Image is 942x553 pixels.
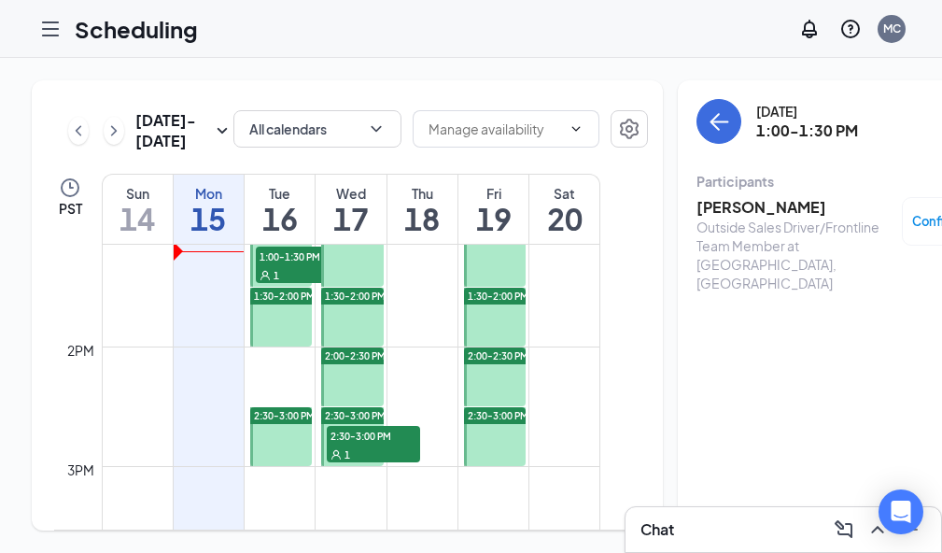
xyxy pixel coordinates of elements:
[254,409,315,422] span: 2:30-3:00 PM
[696,99,741,144] button: back-button
[708,110,730,133] svg: ArrowLeft
[468,349,528,362] span: 2:00-2:30 PM
[798,18,821,40] svg: Notifications
[696,218,893,292] div: Outside Sales Driver/Frontline Team Member at [GEOGRAPHIC_DATA], [GEOGRAPHIC_DATA]
[63,460,98,480] div: 3pm
[316,203,386,234] h1: 17
[640,519,674,540] h3: Chat
[618,118,640,140] svg: Settings
[458,203,528,234] h1: 19
[256,247,349,265] span: 1:00-1:30 PM
[59,177,81,199] svg: Clock
[611,110,648,151] a: Settings
[829,515,859,545] button: ComposeMessage
[245,184,315,203] div: Tue
[254,290,315,303] span: 1:30-2:00 PM
[104,117,124,145] button: ChevronRight
[387,175,457,244] a: September 18, 2025
[367,120,386,138] svg: ChevronDown
[429,119,561,139] input: Manage availability
[833,518,855,541] svg: ComposeMessage
[839,18,862,40] svg: QuestionInfo
[325,349,386,362] span: 2:00-2:30 PM
[863,515,893,545] button: ChevronUp
[325,290,386,303] span: 1:30-2:00 PM
[468,290,528,303] span: 1:30-2:00 PM
[611,110,648,148] button: Settings
[211,120,233,142] svg: SmallChevronDown
[468,409,528,422] span: 2:30-3:00 PM
[387,184,457,203] div: Thu
[103,175,173,244] a: September 14, 2025
[69,120,88,142] svg: ChevronLeft
[866,518,889,541] svg: ChevronUp
[39,18,62,40] svg: Hamburger
[260,270,271,281] svg: User
[387,203,457,234] h1: 18
[316,184,386,203] div: Wed
[569,121,583,136] svg: ChevronDown
[174,175,244,244] a: September 15, 2025
[529,184,599,203] div: Sat
[879,489,923,534] div: Open Intercom Messenger
[174,184,244,203] div: Mon
[174,203,244,234] h1: 15
[245,203,315,234] h1: 16
[458,184,528,203] div: Fri
[59,199,82,218] span: PST
[103,184,173,203] div: Sun
[63,340,98,361] div: 2pm
[316,175,386,244] a: September 17, 2025
[529,175,599,244] a: September 20, 2025
[458,175,528,244] a: September 19, 2025
[135,110,211,151] h3: [DATE] - [DATE]
[756,121,858,141] h3: 1:00-1:30 PM
[756,102,858,121] div: [DATE]
[325,409,386,422] span: 2:30-3:00 PM
[245,175,315,244] a: September 16, 2025
[233,110,401,148] button: All calendarsChevronDown
[274,269,279,282] span: 1
[327,426,420,445] span: 2:30-3:00 PM
[696,197,893,218] h3: [PERSON_NAME]
[330,449,342,461] svg: User
[883,21,901,36] div: MC
[75,13,198,45] h1: Scheduling
[344,448,350,461] span: 1
[529,203,599,234] h1: 20
[105,120,123,142] svg: ChevronRight
[103,203,173,234] h1: 14
[68,117,89,145] button: ChevronLeft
